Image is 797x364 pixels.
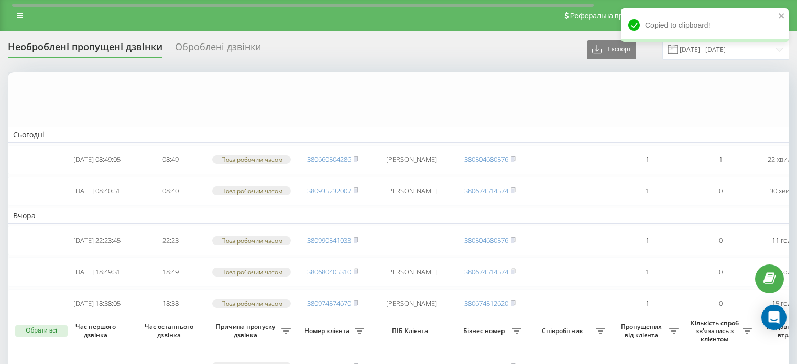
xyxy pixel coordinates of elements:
[610,177,684,206] td: 1
[60,177,134,206] td: [DATE] 08:40:51
[464,155,508,164] a: 380504680576
[307,236,351,245] a: 380990541033
[369,177,453,206] td: [PERSON_NAME]
[60,145,134,174] td: [DATE] 08:49:05
[69,323,125,339] span: Час першого дзвінка
[60,257,134,286] td: [DATE] 18:49:31
[684,226,757,255] td: 0
[307,267,351,277] a: 380680405310
[464,299,508,308] a: 380674512620
[212,236,291,245] div: Поза робочим часом
[464,236,508,245] a: 380504680576
[8,41,162,58] div: Необроблені пропущені дзвінки
[684,177,757,206] td: 0
[610,145,684,174] td: 1
[610,289,684,318] td: 1
[369,145,453,174] td: [PERSON_NAME]
[587,40,636,59] button: Експорт
[134,289,207,318] td: 18:38
[532,327,596,335] span: Співробітник
[684,257,757,286] td: 0
[684,289,757,318] td: 0
[301,327,355,335] span: Номер клієнта
[175,41,261,58] div: Оброблені дзвінки
[60,289,134,318] td: [DATE] 18:38:05
[464,186,508,195] a: 380674514574
[60,226,134,255] td: [DATE] 22:23:45
[761,305,787,330] div: Open Intercom Messenger
[369,257,453,286] td: [PERSON_NAME]
[307,299,351,308] a: 380974574670
[307,186,351,195] a: 380935232007
[134,177,207,206] td: 08:40
[458,327,512,335] span: Бізнес номер
[778,12,785,21] button: close
[616,323,669,339] span: Пропущених від клієнта
[212,186,291,195] div: Поза робочим часом
[464,267,508,277] a: 380674514574
[134,145,207,174] td: 08:49
[689,319,743,344] span: Кількість спроб зв'язатись з клієнтом
[212,268,291,277] div: Поза робочим часом
[621,8,789,42] div: Copied to clipboard!
[212,299,291,308] div: Поза робочим часом
[369,289,453,318] td: [PERSON_NAME]
[378,327,444,335] span: ПІБ Клієнта
[142,323,199,339] span: Час останнього дзвінка
[684,145,757,174] td: 1
[307,155,351,164] a: 380660504286
[134,226,207,255] td: 22:23
[134,257,207,286] td: 18:49
[610,226,684,255] td: 1
[212,323,281,339] span: Причина пропуску дзвінка
[610,257,684,286] td: 1
[570,12,647,20] span: Реферальна програма
[212,155,291,164] div: Поза робочим часом
[15,325,68,337] button: Обрати всі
